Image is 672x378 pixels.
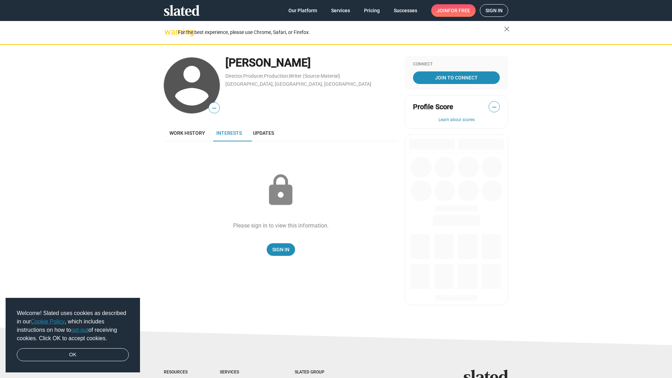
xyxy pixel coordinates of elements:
a: Updates [247,125,280,141]
a: opt-out [71,327,89,333]
a: Our Platform [283,4,323,17]
span: , [288,75,289,78]
span: Successes [394,4,417,17]
a: Writer (Source Material) [289,73,340,79]
a: dismiss cookie message [17,348,129,362]
span: — [489,103,499,112]
a: Sign In [267,243,295,256]
div: Slated Group [295,370,342,375]
div: Please sign in to view this information. [233,222,329,229]
span: Updates [253,130,274,136]
a: Successes [388,4,423,17]
a: Production [264,73,288,79]
span: Our Platform [288,4,317,17]
a: Joinfor free [431,4,476,17]
mat-icon: warning [164,28,173,36]
a: Services [325,4,356,17]
span: Work history [169,130,205,136]
span: Sign in [485,5,503,16]
a: Director [225,73,243,79]
div: Resources [164,370,192,375]
a: [GEOGRAPHIC_DATA], [GEOGRAPHIC_DATA], [GEOGRAPHIC_DATA] [225,81,371,87]
div: For the best experience, please use Chrome, Safari, or Firefox. [178,28,504,37]
span: for free [448,4,470,17]
a: Cookie Policy [31,318,65,324]
span: , [263,75,264,78]
span: Join To Connect [414,71,498,84]
span: Join [437,4,470,17]
div: Connect [413,62,500,67]
button: Learn about scores [413,117,500,123]
span: Interests [216,130,242,136]
span: Pricing [364,4,380,17]
a: Producer [243,73,263,79]
a: Interests [211,125,247,141]
span: Sign In [272,243,289,256]
span: , [243,75,243,78]
span: Services [331,4,350,17]
a: Sign in [480,4,508,17]
div: [PERSON_NAME] [225,55,398,70]
mat-icon: close [503,25,511,33]
a: Work history [164,125,211,141]
a: Pricing [358,4,385,17]
div: cookieconsent [6,298,140,373]
div: Services [220,370,267,375]
mat-icon: lock [263,173,298,208]
span: Welcome! Slated uses cookies as described in our , which includes instructions on how to of recei... [17,309,129,343]
span: — [209,104,219,113]
a: Join To Connect [413,71,500,84]
span: Profile Score [413,102,453,112]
